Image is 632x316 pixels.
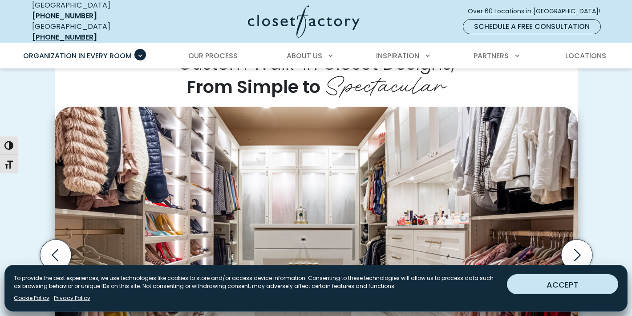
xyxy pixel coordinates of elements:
[507,274,618,294] button: ACCEPT
[468,7,608,16] span: Over 60 Locations in [GEOGRAPHIC_DATA]!
[14,274,500,290] p: To provide the best experiences, we use technologies like cookies to store and/or access device i...
[467,4,608,19] a: Over 60 Locations in [GEOGRAPHIC_DATA]!
[558,236,596,274] button: Next slide
[325,65,446,100] span: Spectacular
[32,21,161,43] div: [GEOGRAPHIC_DATA]
[463,19,601,34] a: Schedule a Free Consultation
[36,236,75,274] button: Previous slide
[188,51,238,61] span: Our Process
[565,51,606,61] span: Locations
[474,51,509,61] span: Partners
[376,51,419,61] span: Inspiration
[17,44,615,68] nav: Primary Menu
[248,5,360,38] img: Closet Factory Logo
[287,51,322,61] span: About Us
[32,11,97,21] a: [PHONE_NUMBER]
[54,294,90,302] a: Privacy Policy
[186,74,320,99] span: From Simple to
[14,294,49,302] a: Cookie Policy
[23,51,132,61] span: Organization in Every Room
[32,32,97,42] a: [PHONE_NUMBER]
